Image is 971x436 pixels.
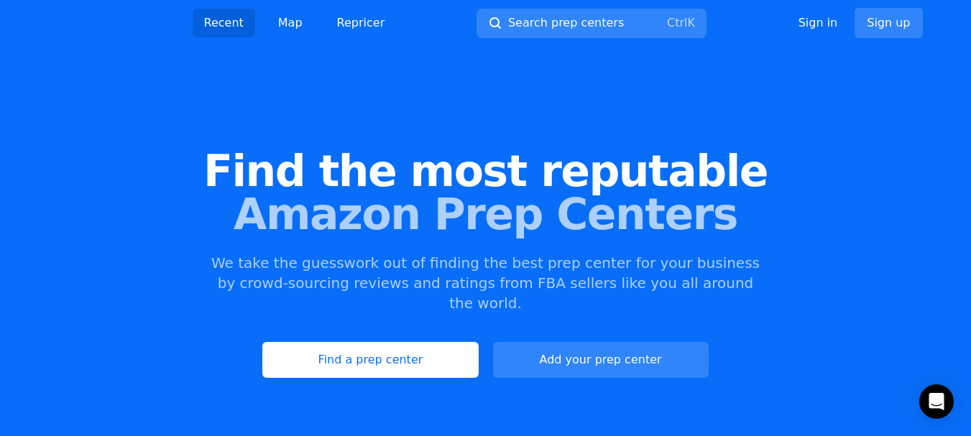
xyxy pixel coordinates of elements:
a: Sign in [799,14,838,32]
a: Map [267,9,314,37]
span: Search prep centers [508,14,624,32]
a: Add your prep center [493,342,709,378]
kbd: K [687,16,695,29]
a: Repricer [326,9,397,37]
p: We take the guesswork out of finding the best prep center for your business by crowd-sourcing rev... [210,253,762,313]
a: Find a prep center [262,342,478,378]
a: Recent [193,9,255,37]
img: PrepCenter [49,13,164,33]
span: Find the most reputable [23,149,948,193]
button: Search prep centersCtrlK [477,9,707,38]
a: Sign up [855,8,922,38]
div: Open Intercom Messenger [919,384,954,419]
span: Amazon Prep Centers [23,193,948,236]
kbd: Ctrl [667,16,687,29]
